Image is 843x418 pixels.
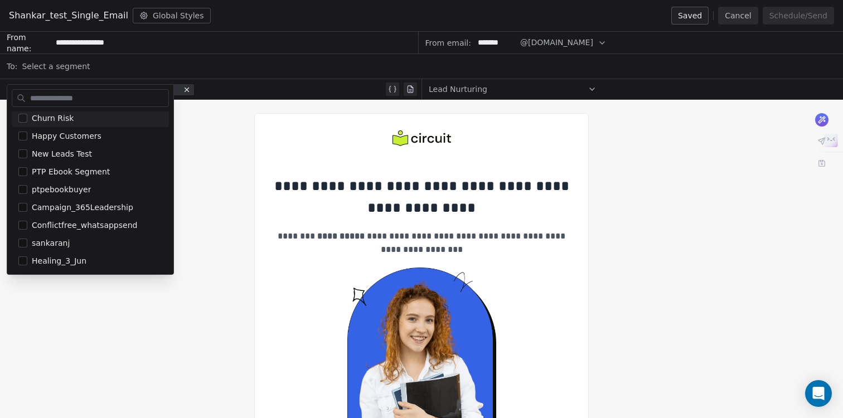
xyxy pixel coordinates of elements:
[520,37,593,48] span: @[DOMAIN_NAME]
[32,220,137,231] span: Conflictfree_whatsappsend
[32,130,101,142] span: Happy Customers
[7,32,51,54] span: From name:
[425,37,471,48] span: From email:
[32,184,91,195] span: ptpebookbuyer
[133,8,211,23] button: Global Styles
[12,74,169,270] div: Suggestions
[763,7,834,25] button: Schedule/Send
[22,61,90,72] span: Select a segment
[429,84,487,95] span: Lead Nurturing
[9,9,128,22] span: Shankar_test_Single_Email
[718,7,758,25] button: Cancel
[32,166,110,177] span: PTP Ebook Segment
[32,113,74,124] span: Churn Risk
[7,61,17,72] span: To:
[671,7,709,25] button: Saved
[32,255,86,266] span: Healing_3_Jun
[32,148,92,159] span: New Leads Test
[32,237,70,249] span: sankaranj
[32,202,133,213] span: Campaign_365Leadership
[7,84,38,98] span: Subject:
